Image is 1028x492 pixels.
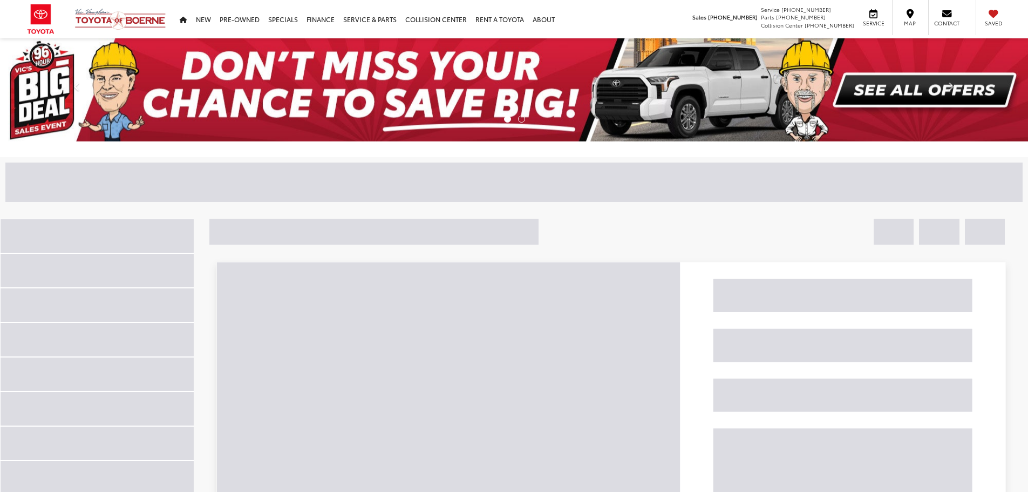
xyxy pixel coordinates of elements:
[781,5,831,14] span: [PHONE_NUMBER]
[708,13,758,21] span: [PHONE_NUMBER]
[761,5,780,14] span: Service
[776,13,826,21] span: [PHONE_NUMBER]
[982,19,1005,27] span: Saved
[761,21,803,29] span: Collision Center
[805,21,854,29] span: [PHONE_NUMBER]
[861,19,886,27] span: Service
[74,8,166,30] img: Vic Vaughan Toyota of Boerne
[934,19,959,27] span: Contact
[898,19,922,27] span: Map
[761,13,774,21] span: Parts
[692,13,706,21] span: Sales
